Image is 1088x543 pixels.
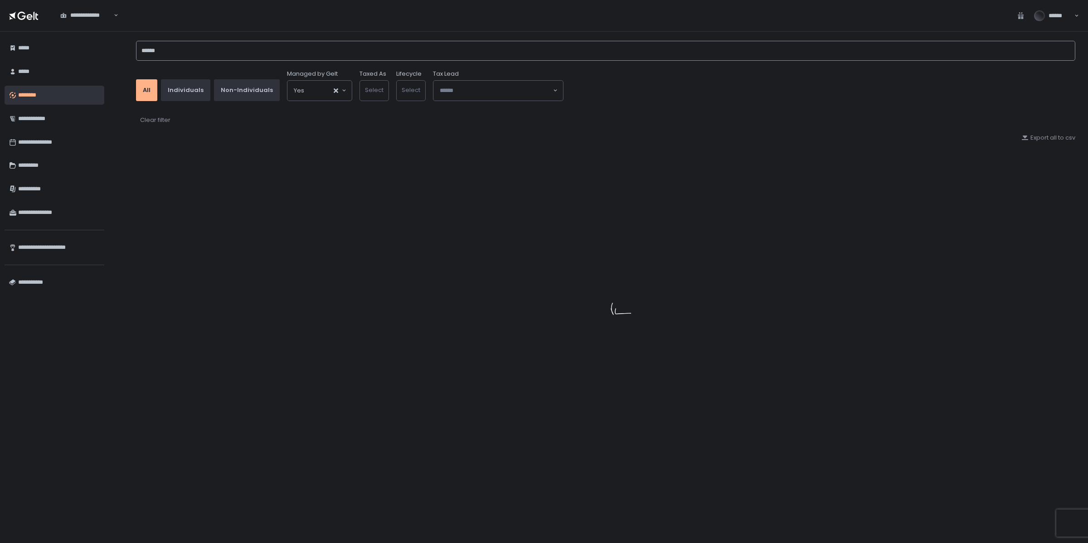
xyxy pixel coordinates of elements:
div: Non-Individuals [221,86,273,94]
label: Taxed As [359,70,386,78]
button: Non-Individuals [214,79,280,101]
button: All [136,79,157,101]
button: Clear Selected [334,88,338,93]
span: Yes [294,86,304,95]
span: Select [402,86,420,94]
div: Clear filter [140,116,170,124]
div: Search for option [433,81,563,101]
input: Search for option [304,86,333,95]
input: Search for option [440,86,552,95]
span: Tax Lead [433,70,459,78]
div: All [143,86,151,94]
button: Export all to csv [1021,134,1075,142]
div: Search for option [287,81,352,101]
span: Select [365,86,384,94]
button: Clear filter [140,116,171,125]
label: Lifecycle [396,70,422,78]
button: Individuals [161,79,210,101]
div: Individuals [168,86,204,94]
div: Search for option [54,6,118,25]
span: Managed by Gelt [287,70,338,78]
